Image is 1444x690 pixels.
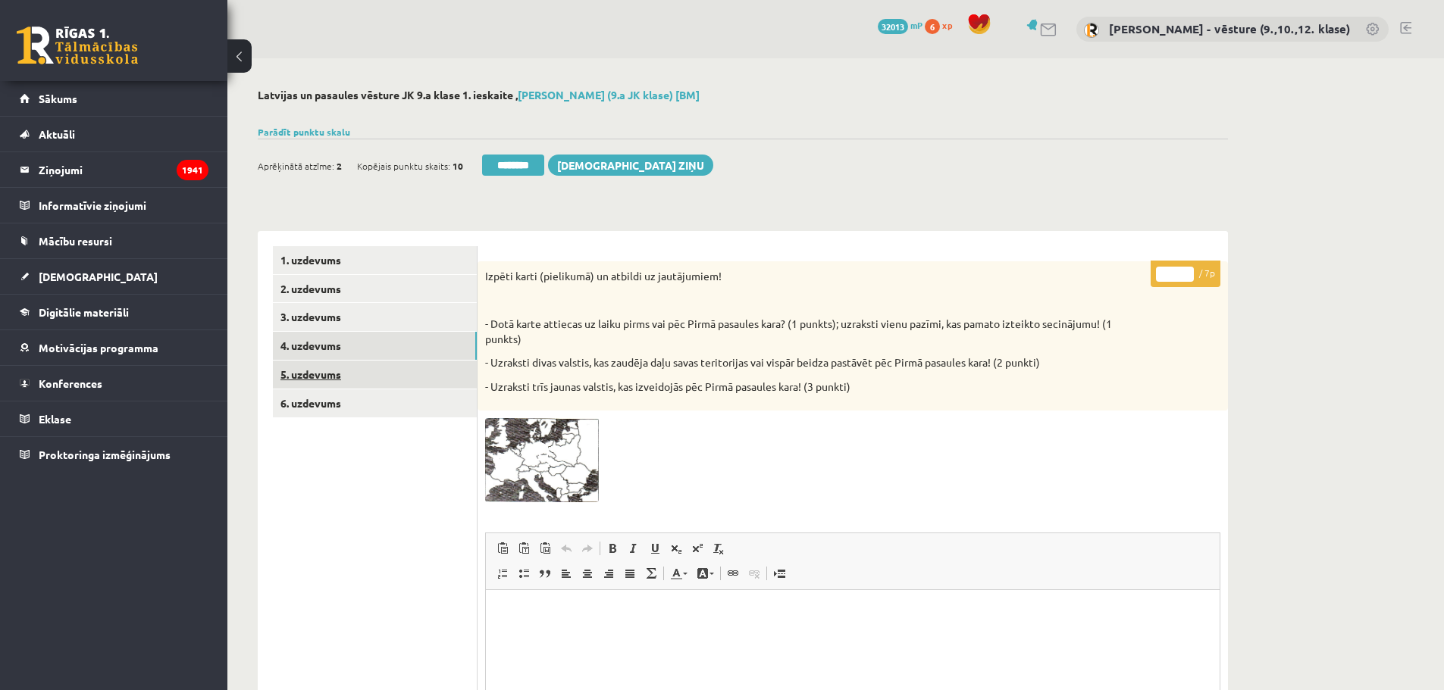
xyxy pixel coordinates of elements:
p: - Dotā karte attiecas uz laiku pirms vai pēc Pirmā pasaules kara? (1 punkts); uzraksti vienu pazī... [485,317,1145,346]
a: Atcelt (vadīšanas taustiņš+Z) [556,539,577,558]
a: Slīpraksts (vadīšanas taustiņš+I) [623,539,644,558]
a: 5. uzdevums [273,361,477,389]
i: 1941 [177,160,208,180]
a: 4. uzdevums [273,332,477,360]
a: 3. uzdevums [273,303,477,331]
a: Noņemt stilus [708,539,729,558]
a: Fona krāsa [692,564,719,583]
p: - Uzraksti trīs jaunas valstis, kas izveidojās pēc Pirmā pasaules kara! (3 punkti) [485,379,1145,395]
p: / 7p [1151,261,1220,287]
a: 32013 mP [878,19,922,31]
a: Ievietot kā vienkāršu tekstu (vadīšanas taustiņš+pārslēgšanas taustiņš+V) [513,539,534,558]
span: 32013 [878,19,908,34]
a: Parādīt punktu skalu [258,126,350,138]
a: Ievietot/noņemt numurētu sarakstu [492,564,513,583]
a: Sākums [20,81,208,116]
img: Kristīna Kižlo - vēsture (9.,10.,12. klase) [1084,23,1099,38]
span: Kopējais punktu skaits: [357,155,450,177]
span: 10 [453,155,463,177]
span: Konferences [39,376,102,390]
p: Izpēti karti (pielikumā) un atbildi uz jautājumiem! [485,269,1145,284]
a: Ievietot no Worda [534,539,556,558]
p: - Uzraksti divas valstis, kas zaudēja daļu savas teritorijas vai vispār beidza pastāvēt pēc Pirmā... [485,355,1145,370]
a: Atsaistīt [744,564,765,583]
span: Eklase [39,412,71,426]
span: Sākums [39,92,77,105]
span: mP [910,19,922,31]
a: Treknraksts (vadīšanas taustiņš+B) [602,539,623,558]
a: Augšraksts [687,539,708,558]
a: Motivācijas programma [20,330,208,365]
a: 6 xp [925,19,960,31]
span: xp [942,19,952,31]
a: Ielīmēt (vadīšanas taustiņš+V) [492,539,513,558]
a: [PERSON_NAME] - vēsture (9.,10.,12. klase) [1109,21,1350,36]
a: Bloka citāts [534,564,556,583]
a: Rīgas 1. Tālmācības vidusskola [17,27,138,64]
a: Proktoringa izmēģinājums [20,437,208,472]
a: Mācību resursi [20,223,208,258]
span: Mācību resursi [39,234,112,248]
a: Apakšraksts [666,539,687,558]
a: Ievietot/noņemt sarakstu ar aizzīmēm [513,564,534,583]
span: 6 [925,19,940,34]
a: Eklase [20,401,208,436]
a: Informatīvie ziņojumi [20,188,208,223]
h2: Latvijas un pasaules vēsture JK 9.a klase 1. ieskaite , [258,89,1228,101]
span: [DEMOGRAPHIC_DATA] [39,270,158,283]
a: Izlīdzināt malas [619,564,641,583]
span: Aprēķinātā atzīme: [258,155,334,177]
img: 1.jpg [485,418,599,502]
span: Proktoringa izmēģinājums [39,448,171,461]
span: Motivācijas programma [39,341,158,354]
a: Teksta krāsa [666,564,692,583]
span: Aktuāli [39,127,75,141]
legend: Informatīvie ziņojumi [39,188,208,223]
span: 2 [337,155,342,177]
a: Aktuāli [20,117,208,151]
a: 6. uzdevums [273,389,477,417]
a: Ievietot lapas pārtraukumu drukai [769,564,790,583]
a: [DEMOGRAPHIC_DATA] [20,259,208,294]
a: Izlīdzināt pa kreisi [556,564,577,583]
a: 1. uzdevums [273,246,477,274]
a: Math [641,564,662,583]
a: Digitālie materiāli [20,295,208,329]
a: Ziņojumi1941 [20,152,208,187]
a: Saite (vadīšanas taustiņš+K) [722,564,744,583]
a: [PERSON_NAME] (9.a JK klase) [BM] [518,88,700,101]
a: Konferences [20,366,208,401]
a: 2. uzdevums [273,275,477,303]
a: [DEMOGRAPHIC_DATA] ziņu [548,155,713,176]
a: Izlīdzināt pa labi [598,564,619,583]
a: Atkārtot (vadīšanas taustiņš+Y) [577,539,598,558]
a: Centrēti [577,564,598,583]
span: Digitālie materiāli [39,305,129,319]
legend: Ziņojumi [39,152,208,187]
a: Pasvītrojums (vadīšanas taustiņš+U) [644,539,666,558]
